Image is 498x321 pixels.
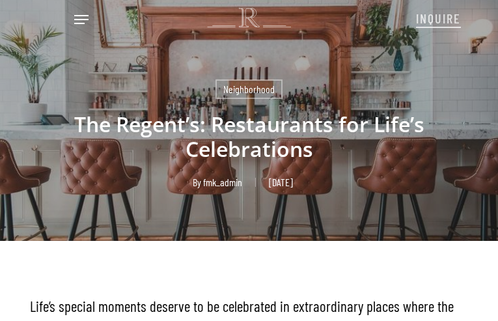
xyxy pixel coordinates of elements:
[416,10,461,26] span: INQUIRE
[215,79,283,99] a: Neighborhood
[30,99,468,174] h1: The Regent’s: Restaurants for Life’s Celebrations
[193,178,201,187] span: By
[74,13,89,26] a: Navigation Menu
[416,4,461,31] a: INQUIRE
[203,176,242,188] a: fmk_admin
[255,178,306,187] span: [DATE]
